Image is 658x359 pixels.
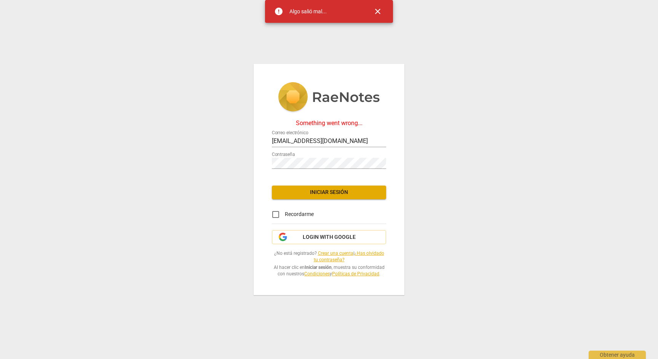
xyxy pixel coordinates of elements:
span: Recordarme [285,210,314,218]
button: Iniciar sesión [272,186,386,199]
button: Cerrar [369,2,387,21]
span: Iniciar sesión [278,189,380,196]
label: Correo electrónico [272,130,308,135]
a: Condiciones [304,271,330,276]
div: Obtener ayuda [589,351,646,359]
b: Iniciar sesión [305,265,332,270]
div: Algo salió mal... [289,8,327,16]
button: Login with Google [272,230,386,245]
a: ¿Has olvidado tu contraseña? [314,251,384,262]
img: 5ac2273c67554f335776073100b6d88f.svg [278,82,380,113]
span: close [373,7,382,16]
span: Login with Google [303,234,356,241]
span: error [274,7,283,16]
span: ¿No está registrado? | [272,250,386,263]
span: Al hacer clic en , muestra su conformidad con nuestros y . [272,264,386,277]
label: Contraseña [272,152,295,157]
div: Something went wrong... [272,120,386,127]
a: Políticas de Privacidad [332,271,379,276]
a: Crear una cuenta [318,251,353,256]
